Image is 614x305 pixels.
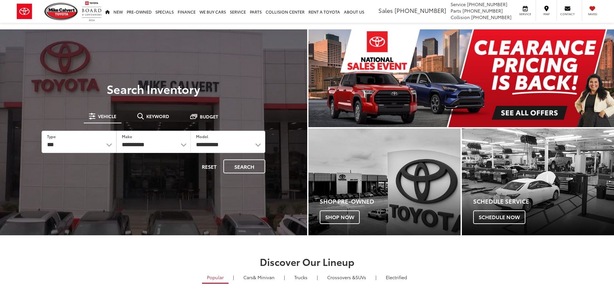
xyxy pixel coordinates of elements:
[451,14,470,20] span: Collision
[308,128,461,235] div: Toyota
[289,272,312,283] a: Trucks
[282,274,287,280] li: |
[463,7,503,14] span: [PHONE_NUMBER]
[27,82,280,95] h3: Search Inventory
[378,6,393,15] span: Sales
[539,12,553,16] span: Map
[315,274,319,280] li: |
[585,12,599,16] span: Saved
[395,6,446,15] span: [PHONE_NUMBER]
[80,256,534,267] h2: Discover Our Lineup
[518,12,532,16] span: Service
[196,159,222,173] button: Reset
[122,134,132,139] label: Make
[322,272,371,283] a: SUVs
[231,274,236,280] li: |
[146,114,169,118] span: Keyword
[196,134,208,139] label: Model
[239,272,279,283] a: Cars
[200,114,218,119] span: Budget
[473,210,525,224] span: Schedule Now
[320,198,461,205] h4: Shop Pre-Owned
[44,3,79,20] img: Mike Calvert Toyota
[560,12,575,16] span: Contact
[473,198,614,205] h4: Schedule Service
[320,210,360,224] span: Shop Now
[308,128,461,235] a: Shop Pre-Owned Shop Now
[467,1,507,7] span: [PHONE_NUMBER]
[462,128,614,235] div: Toyota
[253,274,275,280] span: & Minivan
[223,159,265,173] button: Search
[202,272,229,284] a: Popular
[374,274,378,280] li: |
[98,114,116,118] span: Vehicle
[451,1,466,7] span: Service
[327,274,356,280] span: Crossovers &
[381,272,412,283] a: Electrified
[471,14,512,20] span: [PHONE_NUMBER]
[462,128,614,235] a: Schedule Service Schedule Now
[451,7,461,14] span: Parts
[47,134,56,139] label: Type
